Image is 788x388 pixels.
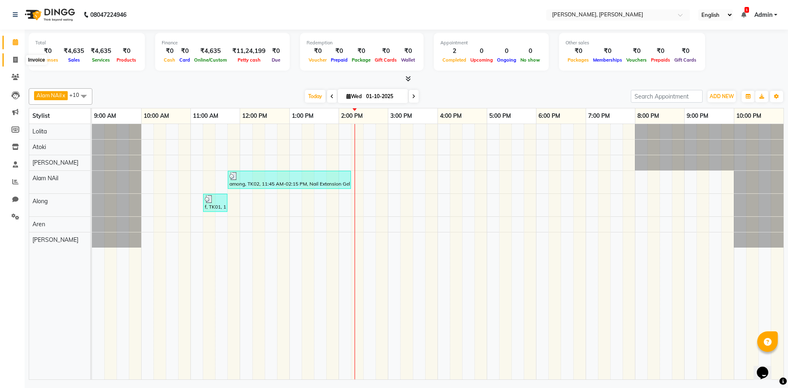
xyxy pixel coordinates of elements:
div: Appointment [440,39,542,46]
div: ₹0 [624,46,649,56]
span: Online/Custom [192,57,229,63]
div: ₹0 [307,46,329,56]
a: 9:00 PM [685,110,710,122]
span: Completed [440,57,468,63]
span: Gift Cards [672,57,699,63]
div: ₹0 [269,46,283,56]
img: logo [21,3,77,26]
div: ₹4,635 [60,46,87,56]
span: Alam NAil [37,92,62,99]
div: ₹0 [399,46,417,56]
div: ₹4,635 [192,46,229,56]
span: Wed [344,93,364,99]
span: Products [115,57,138,63]
span: Due [270,57,282,63]
span: No show [518,57,542,63]
span: Aren [32,220,45,228]
span: [PERSON_NAME] [32,159,78,166]
a: 11:00 AM [191,110,220,122]
a: 3:00 PM [388,110,414,122]
span: Packages [566,57,591,63]
div: Redemption [307,39,417,46]
div: ₹0 [177,46,192,56]
div: ₹0 [115,46,138,56]
a: 2:00 PM [339,110,365,122]
span: Package [350,57,373,63]
span: ADD NEW [710,93,734,99]
div: Invoice [26,55,47,65]
div: Finance [162,39,283,46]
span: Alam NAil [32,174,58,182]
span: Petty cash [236,57,263,63]
span: Upcoming [468,57,495,63]
div: ₹4,635 [87,46,115,56]
span: Gift Cards [373,57,399,63]
span: Services [90,57,112,63]
span: Along [32,197,48,205]
a: 10:00 PM [734,110,763,122]
div: ₹0 [672,46,699,56]
span: Prepaid [329,57,350,63]
div: ₹0 [591,46,624,56]
a: x [62,92,65,99]
span: Wallet [399,57,417,63]
span: [PERSON_NAME] [32,236,78,243]
input: Search Appointment [631,90,703,103]
a: 12:00 PM [240,110,269,122]
div: Total [35,39,138,46]
span: Voucher [307,57,329,63]
div: f, TK01, 11:15 AM-11:45 AM, Hair Setting - Hair Wash & Blow Dry [204,195,227,211]
div: among, TK02, 11:45 AM-02:15 PM, Nail Extension Gel (Hand/Toes),Gel Polish Solid Colors (Hand/Toes... [229,172,350,188]
a: 1:00 PM [290,110,316,122]
b: 08047224946 [90,3,126,26]
span: Ongoing [495,57,518,63]
div: 0 [495,46,518,56]
span: Card [177,57,192,63]
span: Atoki [32,143,46,151]
input: 2025-10-01 [364,90,405,103]
iframe: chat widget [754,355,780,380]
div: ₹0 [35,46,60,56]
a: 7:00 PM [586,110,612,122]
a: 10:00 AM [142,110,171,122]
span: Vouchers [624,57,649,63]
a: 4:00 PM [438,110,464,122]
span: +10 [69,92,85,98]
div: 2 [440,46,468,56]
span: 1 [744,7,749,13]
a: 8:00 PM [635,110,661,122]
div: ₹11,24,199 [229,46,269,56]
span: Stylist [32,112,50,119]
span: Cash [162,57,177,63]
div: ₹0 [350,46,373,56]
span: Memberships [591,57,624,63]
a: 5:00 PM [487,110,513,122]
button: ADD NEW [708,91,736,102]
div: ₹0 [329,46,350,56]
a: 6:00 PM [536,110,562,122]
div: 0 [518,46,542,56]
span: Admin [754,11,772,19]
div: Other sales [566,39,699,46]
span: Sales [66,57,82,63]
span: Lolita [32,128,47,135]
div: ₹0 [566,46,591,56]
span: Today [305,90,325,103]
a: 9:00 AM [92,110,118,122]
div: ₹0 [162,46,177,56]
div: ₹0 [649,46,672,56]
div: 0 [468,46,495,56]
a: 1 [741,11,746,18]
div: ₹0 [373,46,399,56]
span: Prepaids [649,57,672,63]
